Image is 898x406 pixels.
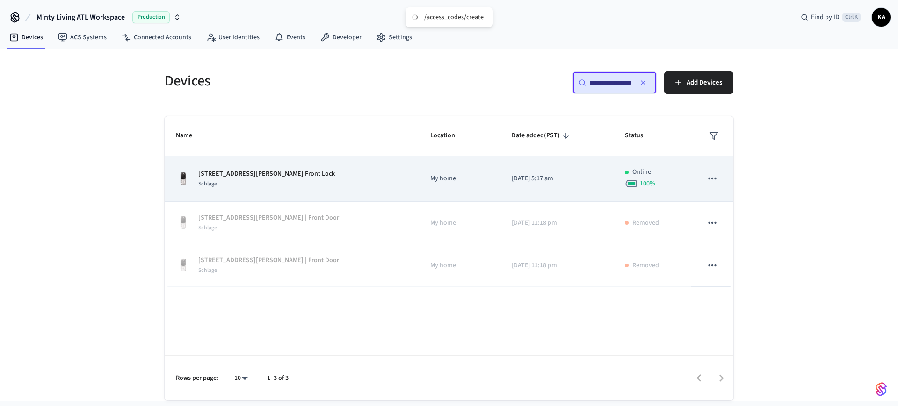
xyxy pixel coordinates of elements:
[512,174,602,184] p: [DATE] 5:17 am
[51,29,114,46] a: ACS Systems
[2,29,51,46] a: Devices
[176,373,218,383] p: Rows per page:
[267,29,313,46] a: Events
[687,77,722,89] span: Add Devices
[176,128,204,143] span: Name
[640,179,655,188] span: 100 %
[114,29,199,46] a: Connected Accounts
[632,261,659,271] p: Removed
[512,218,602,228] p: [DATE] 11:18 pm
[198,180,217,188] span: Schlage
[625,128,655,143] span: Status
[198,213,339,223] p: [STREET_ADDRESS][PERSON_NAME] | Front Door
[198,169,335,179] p: [STREET_ADDRESS][PERSON_NAME] Front Lock
[430,128,467,143] span: Location
[430,218,489,228] p: My home
[632,167,651,177] p: Online
[198,266,217,274] span: Schlage
[876,382,887,397] img: SeamLogoGradient.69752ec5.svg
[793,9,868,26] div: Find by IDCtrl K
[165,71,443,91] h5: Devices
[313,29,369,46] a: Developer
[664,71,733,94] button: Add Devices
[132,11,170,23] span: Production
[36,12,125,23] span: Minty Living ATL Workspace
[424,13,484,21] div: /access_codes/create
[176,258,191,273] img: Yale Assure Touchscreen Wifi Smart Lock, Satin Nickel, Front
[430,174,489,184] p: My home
[176,215,191,230] img: Yale Assure Touchscreen Wifi Smart Lock, Satin Nickel, Front
[230,371,252,385] div: 10
[873,9,890,26] span: KA
[512,261,602,271] p: [DATE] 11:18 pm
[176,171,191,186] img: Yale Assure Touchscreen Wifi Smart Lock, Satin Nickel, Front
[165,116,733,287] table: sticky table
[872,8,891,27] button: KA
[198,224,217,232] span: Schlage
[512,128,572,143] span: Date added(PST)
[811,13,840,22] span: Find by ID
[267,373,289,383] p: 1–3 of 3
[430,261,489,271] p: My home
[199,29,267,46] a: User Identities
[632,218,659,228] p: Removed
[369,29,420,46] a: Settings
[842,13,861,22] span: Ctrl K
[198,256,339,265] p: [STREET_ADDRESS][PERSON_NAME] | Front Door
